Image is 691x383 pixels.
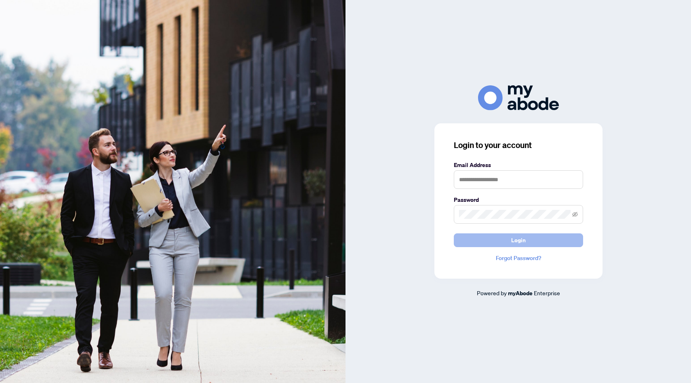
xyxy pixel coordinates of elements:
[454,233,583,247] button: Login
[478,85,559,110] img: ma-logo
[508,289,533,298] a: myAbode
[454,161,583,169] label: Email Address
[572,212,578,217] span: eye-invisible
[454,140,583,151] h3: Login to your account
[511,234,526,247] span: Login
[534,289,560,296] span: Enterprise
[454,195,583,204] label: Password
[454,254,583,262] a: Forgot Password?
[477,289,507,296] span: Powered by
